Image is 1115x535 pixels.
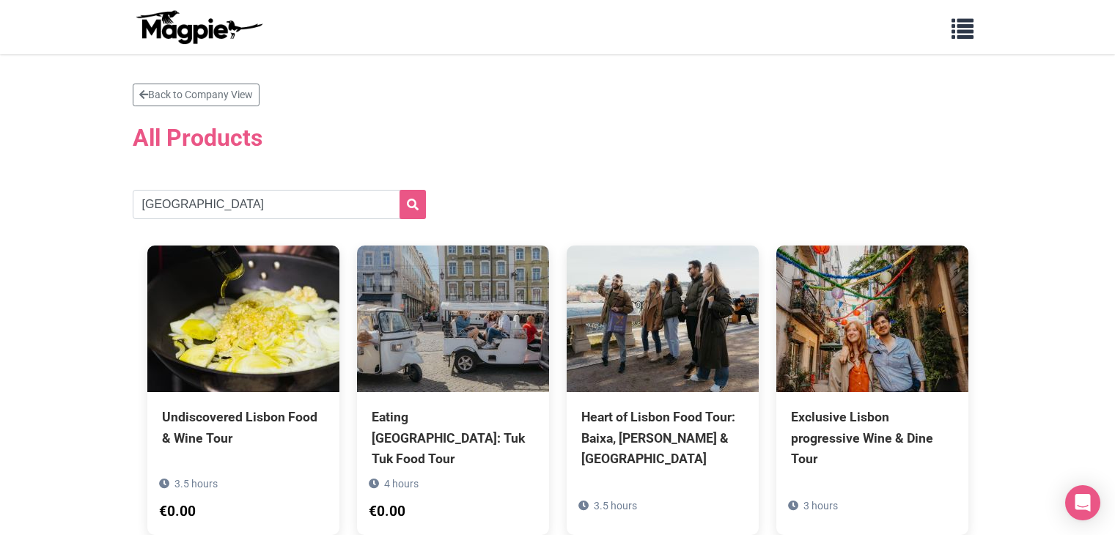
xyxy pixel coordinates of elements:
input: Search products... [133,190,426,219]
div: Exclusive Lisbon progressive Wine & Dine Tour [791,407,954,468]
div: Heart of Lisbon Food Tour: Baixa, [PERSON_NAME] & [GEOGRAPHIC_DATA] [581,407,744,468]
img: Eating Lisbon: Tuk Tuk Food Tour [357,246,549,392]
a: Undiscovered Lisbon Food & Wine Tour 3.5 hours €0.00 [147,246,339,514]
h2: All Products [133,115,983,160]
div: Eating [GEOGRAPHIC_DATA]: Tuk Tuk Food Tour [372,407,534,468]
a: Eating [GEOGRAPHIC_DATA]: Tuk Tuk Food Tour 4 hours €0.00 [357,246,549,534]
img: Undiscovered Lisbon Food & Wine Tour [147,246,339,392]
span: 4 hours [384,478,419,490]
span: 3 hours [803,500,838,512]
img: logo-ab69f6fb50320c5b225c76a69d11143b.png [133,10,265,45]
a: Heart of Lisbon Food Tour: Baixa, [PERSON_NAME] & [GEOGRAPHIC_DATA] 3.5 hours [567,246,759,534]
div: €0.00 [159,501,196,523]
div: €0.00 [369,501,405,523]
div: Open Intercom Messenger [1065,485,1100,520]
a: Back to Company View [133,84,260,106]
img: Exclusive Lisbon progressive Wine & Dine Tour [776,246,968,392]
a: Exclusive Lisbon progressive Wine & Dine Tour 3 hours [776,246,968,534]
img: Heart of Lisbon Food Tour: Baixa, Chiado & Bairro Alto [567,246,759,392]
span: 3.5 hours [174,478,218,490]
span: 3.5 hours [594,500,637,512]
div: Undiscovered Lisbon Food & Wine Tour [162,407,325,448]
